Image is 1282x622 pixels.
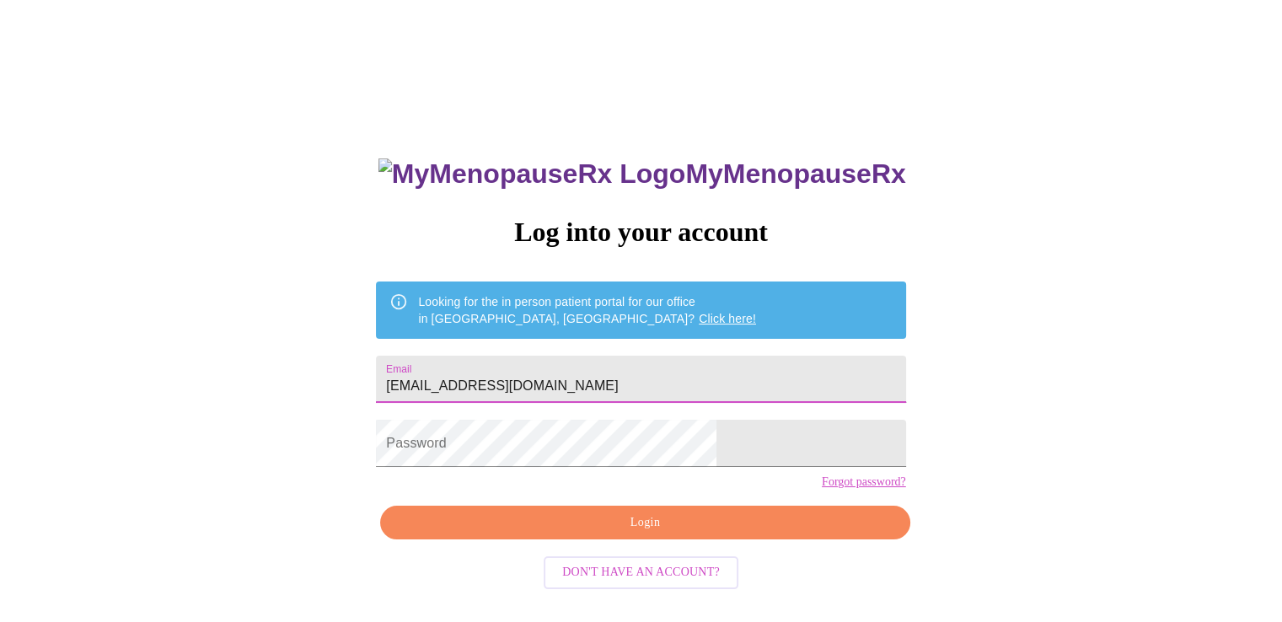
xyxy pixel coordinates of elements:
[376,217,905,248] h3: Log into your account
[699,312,756,325] a: Click here!
[418,287,756,334] div: Looking for the in person patient portal for our office in [GEOGRAPHIC_DATA], [GEOGRAPHIC_DATA]?
[822,475,906,489] a: Forgot password?
[400,512,890,534] span: Login
[562,562,720,583] span: Don't have an account?
[539,564,743,578] a: Don't have an account?
[378,158,906,190] h3: MyMenopauseRx
[378,158,685,190] img: MyMenopauseRx Logo
[380,506,909,540] button: Login
[544,556,738,589] button: Don't have an account?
